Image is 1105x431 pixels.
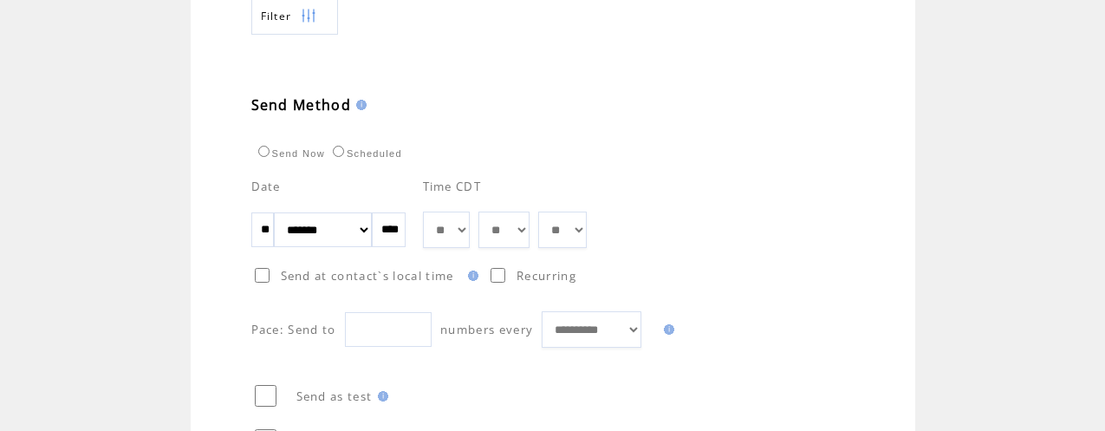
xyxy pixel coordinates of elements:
[328,148,402,159] label: Scheduled
[258,146,270,157] input: Send Now
[659,324,674,335] img: help.gif
[261,9,292,23] span: Show filters
[251,179,281,194] span: Date
[254,148,325,159] label: Send Now
[423,179,482,194] span: Time CDT
[373,391,388,402] img: help.gif
[333,146,344,157] input: Scheduled
[281,268,454,284] span: Send at contact`s local time
[440,322,533,337] span: numbers every
[517,268,576,284] span: Recurring
[296,389,373,404] span: Send as test
[251,322,336,337] span: Pace: Send to
[351,100,367,110] img: help.gif
[251,95,352,114] span: Send Method
[463,271,478,281] img: help.gif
